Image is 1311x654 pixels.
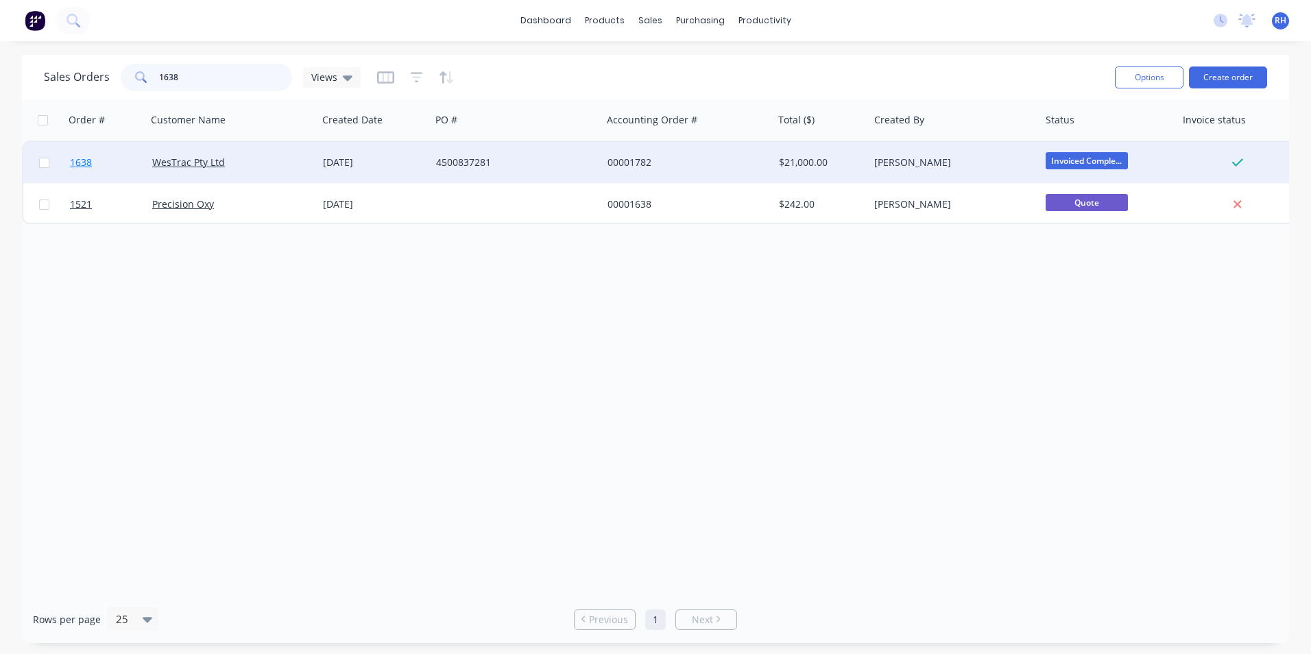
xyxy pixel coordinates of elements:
[779,156,860,169] div: $21,000.00
[436,156,588,169] div: 4500837281
[874,156,1026,169] div: [PERSON_NAME]
[152,156,225,169] a: WesTrac Pty Ltd
[44,71,110,84] h1: Sales Orders
[70,156,92,169] span: 1638
[874,113,924,127] div: Created By
[69,113,105,127] div: Order #
[322,113,383,127] div: Created Date
[33,613,101,627] span: Rows per page
[152,197,214,210] a: Precision Oxy
[1189,66,1267,88] button: Create order
[578,10,632,31] div: products
[70,197,92,211] span: 1521
[645,609,666,630] a: Page 1 is your current page
[1046,113,1074,127] div: Status
[608,197,760,211] div: 00001638
[608,156,760,169] div: 00001782
[1046,152,1128,169] span: Invoiced Comple...
[778,113,815,127] div: Total ($)
[1275,14,1286,27] span: RH
[1046,194,1128,211] span: Quote
[676,613,736,627] a: Next page
[70,184,152,225] a: 1521
[323,197,425,211] div: [DATE]
[568,609,743,630] ul: Pagination
[779,197,860,211] div: $242.00
[607,113,697,127] div: Accounting Order #
[575,613,635,627] a: Previous page
[514,10,578,31] a: dashboard
[632,10,669,31] div: sales
[589,613,628,627] span: Previous
[151,113,226,127] div: Customer Name
[25,10,45,31] img: Factory
[732,10,798,31] div: productivity
[323,156,425,169] div: [DATE]
[692,613,713,627] span: Next
[669,10,732,31] div: purchasing
[435,113,457,127] div: PO #
[1115,66,1183,88] button: Options
[159,64,293,91] input: Search...
[70,142,152,183] a: 1638
[311,70,337,84] span: Views
[874,197,1026,211] div: [PERSON_NAME]
[1183,113,1246,127] div: Invoice status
